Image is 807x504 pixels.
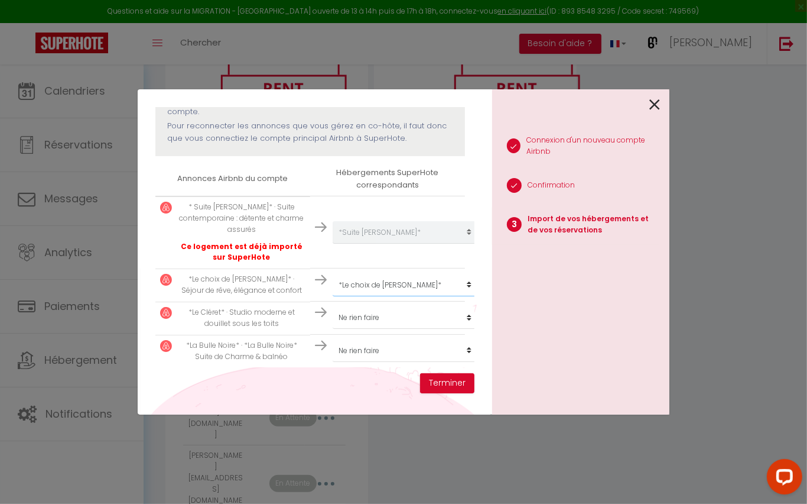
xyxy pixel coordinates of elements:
[757,454,807,504] iframe: LiveChat chat widget
[420,373,474,393] button: Terminer
[310,162,465,196] th: Hébergements SuperHote correspondants
[178,274,305,296] p: *Le choix de [PERSON_NAME]* · Séjour de rêve, élégance et confort
[178,307,305,329] p: *Le Cléret* · Studio moderne et douillet sous les toits
[528,214,660,236] p: Import de vos hébergements et de vos réservations
[178,202,305,235] p: * Suite [PERSON_NAME]* · Suite contemporaine : détente et charme assurés
[178,340,305,363] p: *La Bulle Noire* · *La Bulle Noire* Suite de Charme & balnéo
[526,135,660,157] p: Connexion d'un nouveau compte Airbnb
[178,241,305,264] p: Ce logement est déjà importé sur SuperHote
[507,217,522,232] span: 3
[167,120,453,144] p: Pour reconnecter les annonces que vous gérez en co-hôte, il faut donc que vous connectiez le comp...
[528,180,575,191] p: Confirmation
[155,162,310,196] th: Annonces Airbnb du compte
